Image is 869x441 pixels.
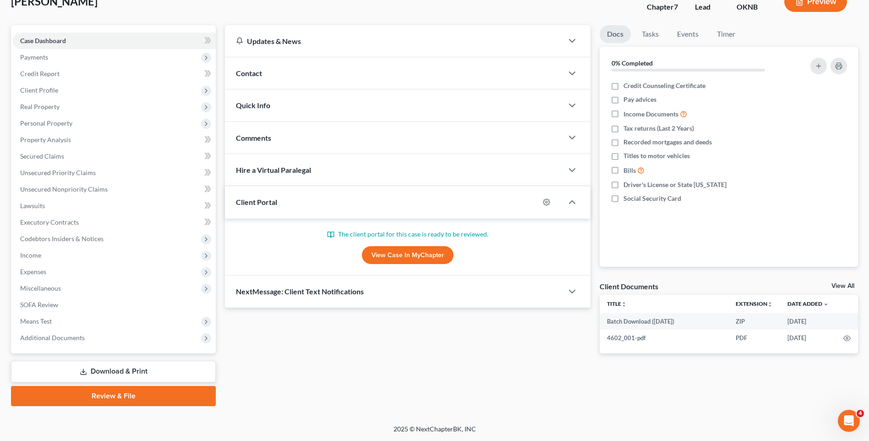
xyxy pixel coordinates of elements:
[20,136,71,143] span: Property Analysis
[623,180,727,189] span: Driver's License or State [US_STATE]
[623,194,681,203] span: Social Security Card
[600,330,728,346] td: 4602_001-pdf
[174,424,696,441] div: 2025 © NextChapterBK, INC
[20,185,108,193] span: Unsecured Nonpriority Claims
[20,235,104,243] span: Codebtors Insiders & Notices
[780,330,836,346] td: [DATE]
[674,2,678,11] span: 7
[621,302,627,307] i: unfold_more
[612,59,653,67] strong: 0% Completed
[838,410,860,432] iframe: Intercom live chat
[767,302,773,307] i: unfold_more
[20,70,60,77] span: Credit Report
[20,218,79,226] span: Executory Contracts
[236,133,271,142] span: Comments
[20,268,46,276] span: Expenses
[13,33,216,49] a: Case Dashboard
[11,361,216,382] a: Download & Print
[236,287,364,296] span: NextMessage: Client Text Notifications
[831,283,854,289] a: View All
[695,2,722,12] div: Lead
[670,25,706,43] a: Events
[728,313,780,330] td: ZIP
[736,300,773,307] a: Extensionunfold_more
[236,101,270,110] span: Quick Info
[623,151,690,160] span: Titles to motor vehicles
[236,198,277,206] span: Client Portal
[20,53,48,61] span: Payments
[20,119,72,127] span: Personal Property
[236,230,579,239] p: The client portal for this case is ready to be reviewed.
[20,169,96,176] span: Unsecured Priority Claims
[634,25,666,43] a: Tasks
[13,132,216,148] a: Property Analysis
[728,330,780,346] td: PDF
[600,25,631,43] a: Docs
[20,152,64,160] span: Secured Claims
[20,334,85,342] span: Additional Documents
[13,198,216,214] a: Lawsuits
[600,281,658,291] div: Client Documents
[787,300,829,307] a: Date Added expand_more
[13,214,216,231] a: Executory Contracts
[20,103,60,110] span: Real Property
[13,165,216,181] a: Unsecured Priority Claims
[362,246,454,265] a: View Case in MyChapter
[13,297,216,313] a: SOFA Review
[13,66,216,82] a: Credit Report
[607,300,627,307] a: Titleunfold_more
[236,165,311,174] span: Hire a Virtual Paralegal
[623,124,694,133] span: Tax returns (Last 2 Years)
[20,284,61,292] span: Miscellaneous
[737,2,770,12] div: OKNB
[647,2,680,12] div: Chapter
[20,37,66,44] span: Case Dashboard
[20,86,58,94] span: Client Profile
[20,251,41,259] span: Income
[11,386,216,406] a: Review & File
[623,95,656,104] span: Pay advices
[857,410,864,417] span: 4
[623,110,678,119] span: Income Documents
[823,302,829,307] i: expand_more
[13,148,216,165] a: Secured Claims
[20,317,52,325] span: Means Test
[236,36,552,46] div: Updates & News
[236,69,262,77] span: Contact
[13,181,216,198] a: Unsecured Nonpriority Claims
[710,25,743,43] a: Timer
[600,313,728,330] td: Batch Download ([DATE])
[623,81,705,90] span: Credit Counseling Certificate
[623,138,712,147] span: Recorded mortgages and deeds
[623,166,636,175] span: Bills
[780,313,836,330] td: [DATE]
[20,202,45,209] span: Lawsuits
[20,301,58,309] span: SOFA Review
